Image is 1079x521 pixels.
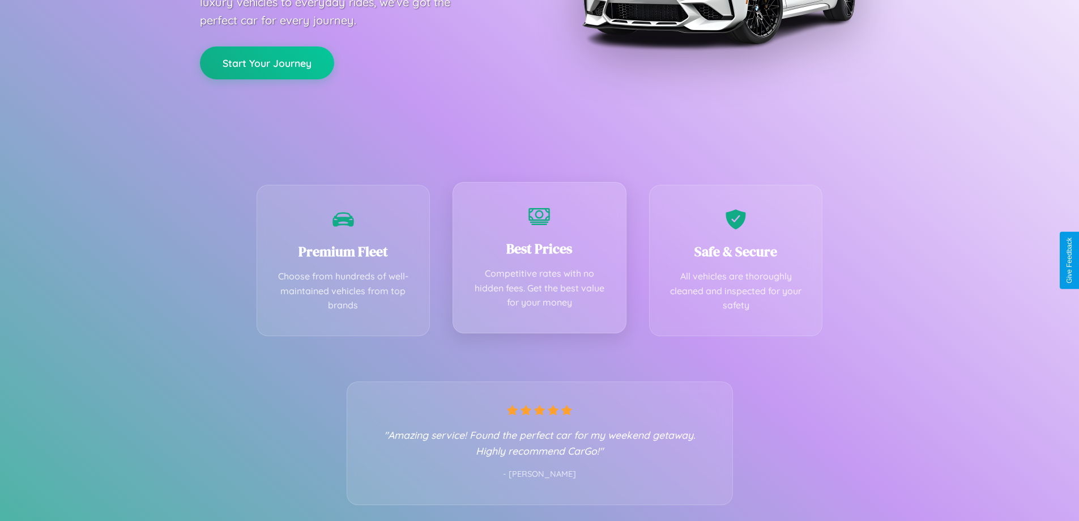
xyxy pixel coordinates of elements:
p: Choose from hundreds of well-maintained vehicles from top brands [274,269,413,313]
h3: Safe & Secure [667,242,805,261]
h3: Premium Fleet [274,242,413,261]
p: Competitive rates with no hidden fees. Get the best value for your money [470,266,609,310]
div: Give Feedback [1065,238,1073,283]
p: "Amazing service! Found the perfect car for my weekend getaway. Highly recommend CarGo!" [370,427,710,459]
button: Start Your Journey [200,46,334,79]
p: All vehicles are thoroughly cleaned and inspected for your safety [667,269,805,313]
p: - [PERSON_NAME] [370,467,710,482]
h3: Best Prices [470,239,609,258]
